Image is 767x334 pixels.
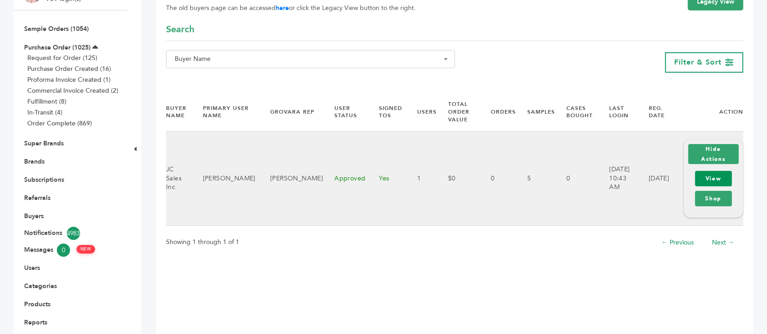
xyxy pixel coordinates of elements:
[368,131,406,225] td: Yes
[259,93,323,131] th: Grovara Rep
[598,93,637,131] th: Last Login
[598,131,637,225] td: [DATE] 10:43 AM
[24,175,64,184] a: Subscriptions
[166,4,416,13] span: The old buyers page can be accessed or click the Legacy View button to the right.
[67,227,80,240] span: 4983
[672,93,743,131] th: Action
[688,144,739,164] button: Hide Actions
[516,93,555,131] th: Samples
[479,131,516,225] td: 0
[166,93,192,131] th: Buyer Name
[368,93,406,131] th: Signed TOS
[27,75,111,84] a: Proforma Invoice Created (1)
[24,25,89,33] a: Sample Orders (1054)
[516,131,555,225] td: 5
[555,93,598,131] th: Cases Bought
[323,131,368,225] td: Approved
[406,93,437,131] th: Users
[27,54,97,62] a: Request for Order (125)
[675,57,722,67] span: Filter & Sort
[24,318,47,327] a: Reports
[406,131,437,225] td: 1
[259,131,323,225] td: [PERSON_NAME]
[712,238,734,247] a: Next →
[323,93,368,131] th: User Status
[24,300,50,309] a: Products
[192,93,259,131] th: Primary User Name
[695,171,732,186] a: View
[661,238,694,247] a: ← Previous
[24,194,50,202] a: Referrals
[276,4,289,12] a: here
[166,50,455,68] span: Buyer Name
[437,131,479,225] td: $0
[27,119,92,128] a: Order Complete (869)
[27,86,118,95] a: Commercial Invoice Created (2)
[27,108,62,117] a: In-Transit (4)
[192,131,259,225] td: [PERSON_NAME]
[437,93,479,131] th: Total Order Value
[24,157,45,166] a: Brands
[171,53,450,65] span: Buyer Name
[479,93,516,131] th: Orders
[555,131,598,225] td: 0
[637,93,672,131] th: Reg. Date
[24,227,117,240] a: Notifications4983
[27,65,111,73] a: Purchase Order Created (16)
[57,244,70,257] span: 0
[24,212,44,220] a: Buyers
[76,245,95,254] span: NEW
[24,139,64,148] a: Super Brands
[695,191,732,206] a: Shop
[166,23,194,36] span: Search
[24,43,91,52] a: Purchase Order (1025)
[27,97,66,106] a: Fulfillment (8)
[24,282,57,290] a: Categories
[166,237,239,248] p: Showing 1 through 1 of 1
[24,244,117,257] a: Messages0 NEW
[24,264,40,272] a: Users
[166,131,192,225] td: JC Sales Inc
[637,131,672,225] td: [DATE]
